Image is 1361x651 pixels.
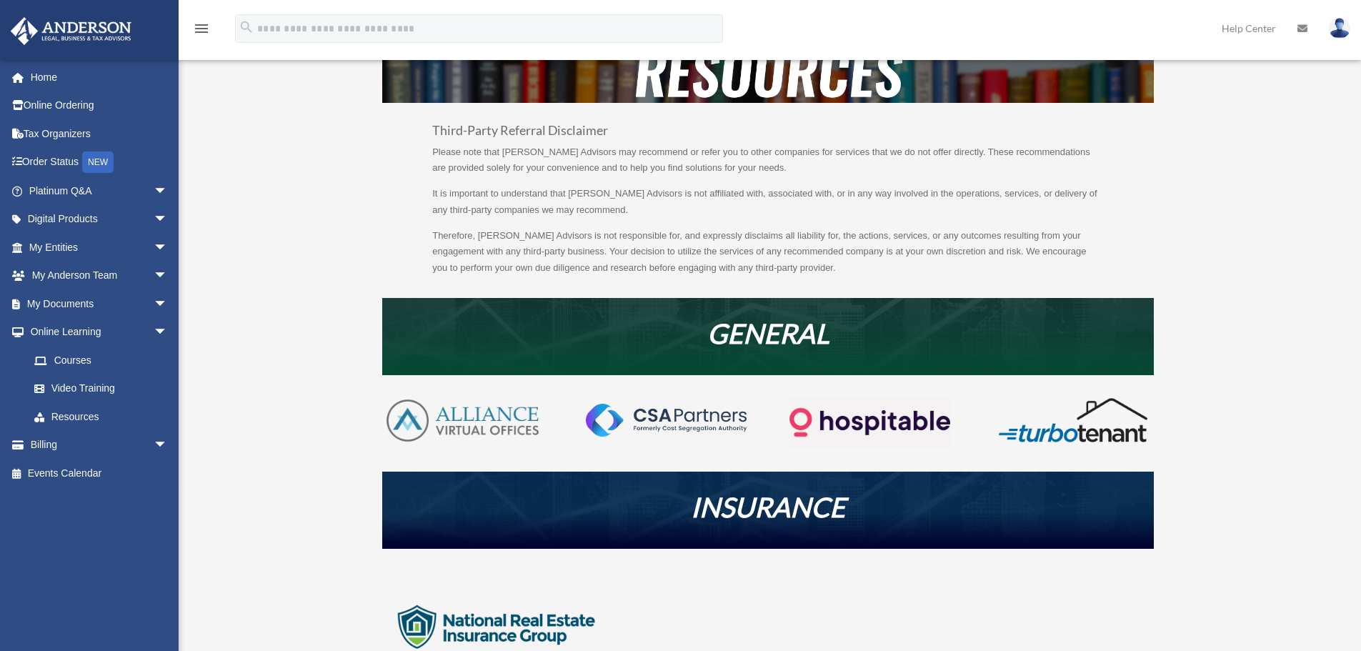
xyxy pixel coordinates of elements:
span: arrow_drop_down [154,262,182,291]
i: search [239,19,254,35]
a: My Entitiesarrow_drop_down [10,233,189,262]
img: Logo-transparent-dark [789,397,950,449]
a: menu [193,25,210,37]
span: arrow_drop_down [154,233,182,262]
img: User Pic [1329,18,1350,39]
a: Video Training [20,374,189,403]
p: Therefore, [PERSON_NAME] Advisors is not responsible for, and expressly disclaims all liability f... [432,228,1104,277]
em: GENERAL [707,317,829,349]
span: arrow_drop_down [154,205,182,234]
a: My Documentsarrow_drop_down [10,289,189,318]
span: arrow_drop_down [154,177,182,206]
i: menu [193,20,210,37]
img: AVO-logo-1-color [382,397,543,445]
a: Online Ordering [10,91,189,120]
a: My Anderson Teamarrow_drop_down [10,262,189,290]
a: Resources [20,402,182,431]
a: Digital Productsarrow_drop_down [10,205,189,234]
img: CSA-partners-Formerly-Cost-Segregation-Authority [586,404,747,437]
em: INSURANCE [691,490,845,523]
a: Tax Organizers [10,119,189,148]
img: resources-header [382,43,1154,103]
div: NEW [82,151,114,173]
a: Events Calendar [10,459,189,487]
a: Home [10,63,189,91]
a: Order StatusNEW [10,148,189,177]
span: arrow_drop_down [154,431,182,460]
p: Please note that [PERSON_NAME] Advisors may recommend or refer you to other companies for service... [432,144,1104,187]
p: It is important to understand that [PERSON_NAME] Advisors is not affiliated with, associated with... [432,186,1104,228]
span: arrow_drop_down [154,289,182,319]
span: arrow_drop_down [154,318,182,347]
a: Platinum Q&Aarrow_drop_down [10,177,189,205]
a: Online Learningarrow_drop_down [10,318,189,347]
a: Billingarrow_drop_down [10,431,189,459]
h3: Third-Party Referral Disclaimer [432,124,1104,144]
img: turbotenant [992,397,1153,444]
img: Anderson Advisors Platinum Portal [6,17,136,45]
a: Courses [20,346,189,374]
